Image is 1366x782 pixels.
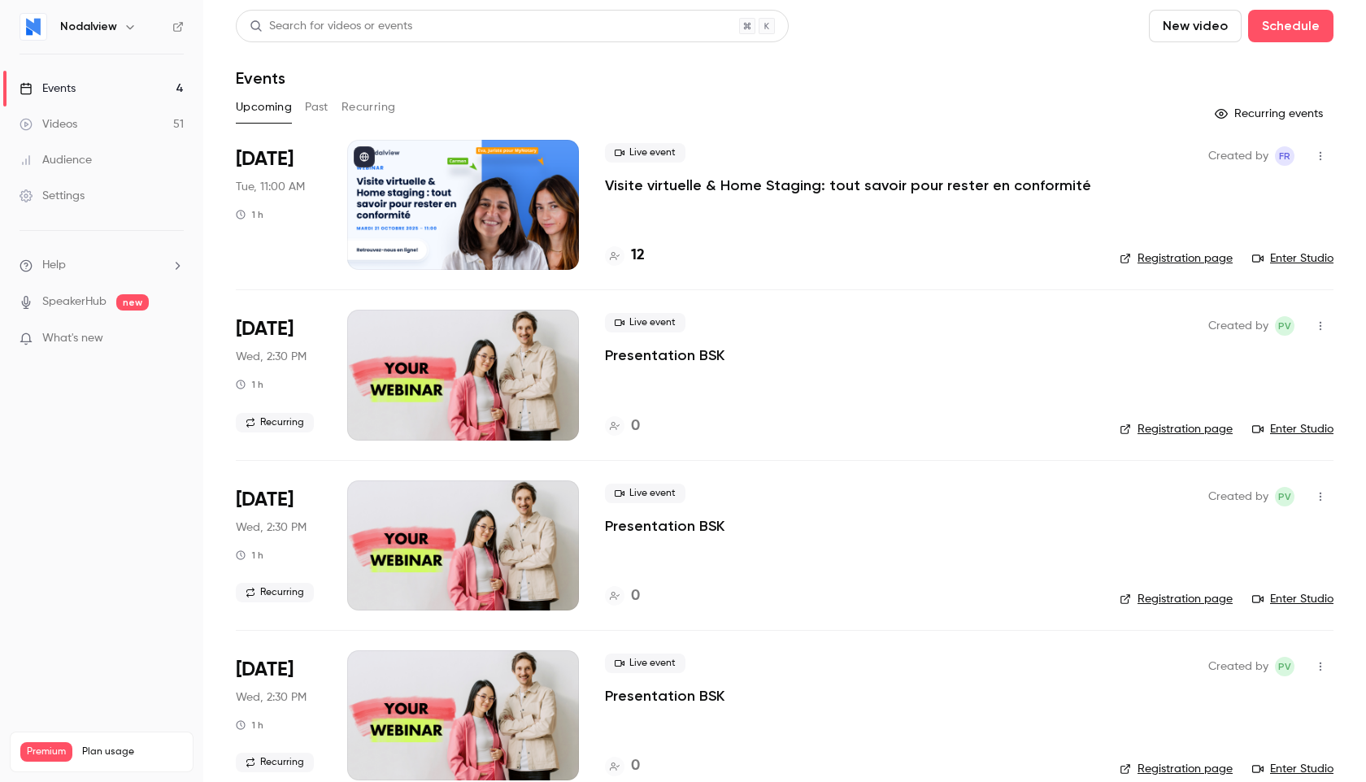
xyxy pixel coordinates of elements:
span: Tue, 11:00 AM [236,179,305,195]
a: Enter Studio [1252,591,1333,607]
span: What's new [42,330,103,347]
a: Registration page [1120,421,1233,437]
button: Recurring events [1207,101,1333,127]
button: Schedule [1248,10,1333,42]
button: Past [305,94,328,120]
div: Jul 29 Wed, 2:30 PM (Europe/Paris) [236,310,321,440]
span: PV [1278,657,1291,676]
span: [DATE] [236,657,294,683]
div: 1 h [236,378,263,391]
span: Recurring [236,413,314,432]
span: new [116,294,149,311]
span: Created by [1208,657,1268,676]
div: Oct 21 Tue, 11:00 AM (Europe/Brussels) [236,140,321,270]
div: Audience [20,152,92,168]
span: [DATE] [236,146,294,172]
span: Plan usage [82,745,183,758]
a: Presentation BSK [605,686,724,706]
span: Live event [605,313,685,332]
span: Premium [20,742,72,762]
img: Nodalview [20,14,46,40]
span: [DATE] [236,316,294,342]
span: Recurring [236,583,314,602]
a: Enter Studio [1252,421,1333,437]
span: Wed, 2:30 PM [236,519,307,536]
a: 12 [605,245,645,267]
a: Registration page [1120,761,1233,777]
span: [DATE] [236,487,294,513]
span: Paul Vérine [1275,657,1294,676]
a: 0 [605,755,640,777]
span: Paul Vérine [1275,487,1294,506]
span: Created by [1208,146,1268,166]
span: PV [1278,316,1291,336]
div: Settings [20,188,85,204]
div: Events [20,80,76,97]
h1: Events [236,68,285,88]
div: Aug 26 Wed, 2:30 PM (Europe/Paris) [236,480,321,610]
span: Created by [1208,487,1268,506]
div: 1 h [236,719,263,732]
h4: 0 [631,585,640,607]
a: Enter Studio [1252,761,1333,777]
div: Sep 30 Wed, 2:30 PM (Europe/Paris) [236,650,321,780]
a: Registration page [1120,591,1233,607]
h4: 12 [631,245,645,267]
div: 1 h [236,208,263,221]
div: Search for videos or events [250,18,412,35]
a: Presentation BSK [605,345,724,365]
span: Wed, 2:30 PM [236,349,307,365]
span: Recurring [236,753,314,772]
span: Live event [605,654,685,673]
span: Wed, 2:30 PM [236,689,307,706]
span: Help [42,257,66,274]
a: 0 [605,585,640,607]
li: help-dropdown-opener [20,257,184,274]
h6: Nodalview [60,19,117,35]
a: Visite virtuelle & Home Staging: tout savoir pour rester en conformité [605,176,1091,195]
span: Created by [1208,316,1268,336]
div: Videos [20,116,77,133]
h4: 0 [631,755,640,777]
button: Upcoming [236,94,292,120]
button: Recurring [341,94,396,120]
a: SpeakerHub [42,293,107,311]
a: 0 [605,415,640,437]
span: Live event [605,143,685,163]
span: Paul Vérine [1275,316,1294,336]
span: FR [1279,146,1290,166]
button: New video [1149,10,1242,42]
span: Live event [605,484,685,503]
div: 1 h [236,549,263,562]
a: Enter Studio [1252,250,1333,267]
span: PV [1278,487,1291,506]
h4: 0 [631,415,640,437]
a: Registration page [1120,250,1233,267]
span: Florence Robert [1275,146,1294,166]
a: Presentation BSK [605,516,724,536]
